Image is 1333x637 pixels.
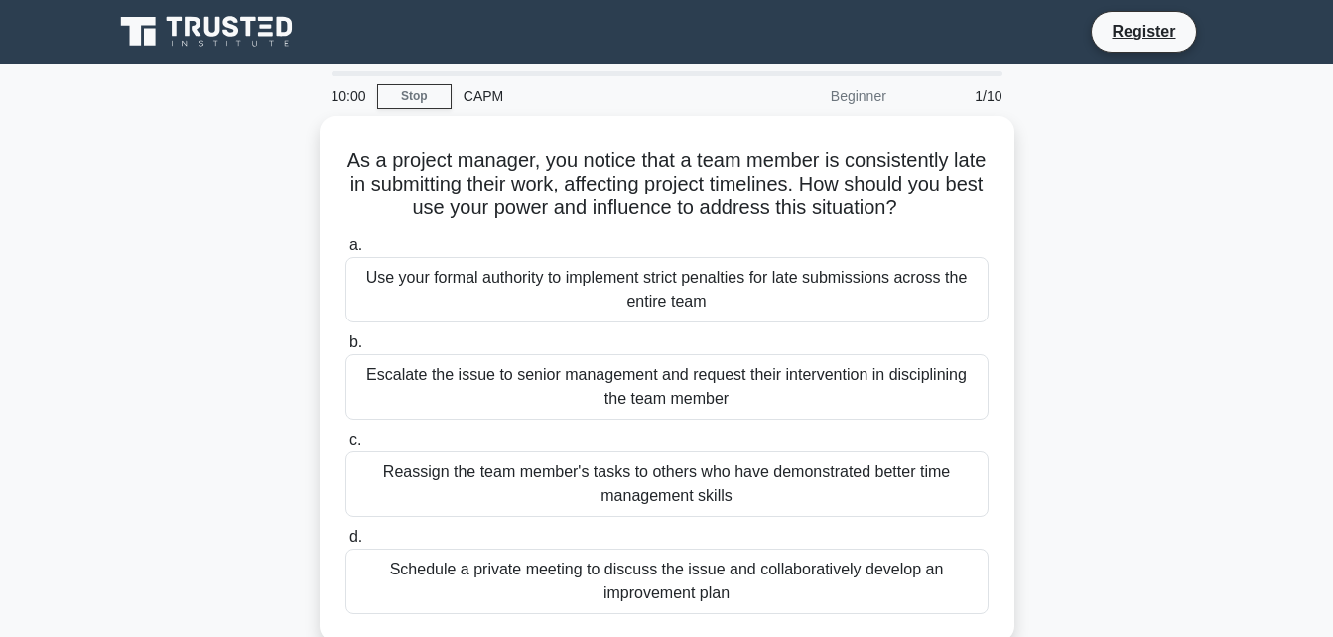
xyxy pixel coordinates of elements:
span: c. [349,431,361,447]
a: Register [1100,19,1187,44]
div: Beginner [725,76,898,116]
span: a. [349,236,362,253]
span: b. [349,333,362,350]
div: 1/10 [898,76,1014,116]
div: 10:00 [320,76,377,116]
div: CAPM [452,76,725,116]
h5: As a project manager, you notice that a team member is consistently late in submitting their work... [343,148,991,221]
span: d. [349,528,362,545]
div: Schedule a private meeting to discuss the issue and collaboratively develop an improvement plan [345,549,989,614]
div: Escalate the issue to senior management and request their intervention in disciplining the team m... [345,354,989,420]
div: Use your formal authority to implement strict penalties for late submissions across the entire team [345,257,989,322]
div: Reassign the team member's tasks to others who have demonstrated better time management skills [345,451,989,517]
a: Stop [377,84,452,109]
